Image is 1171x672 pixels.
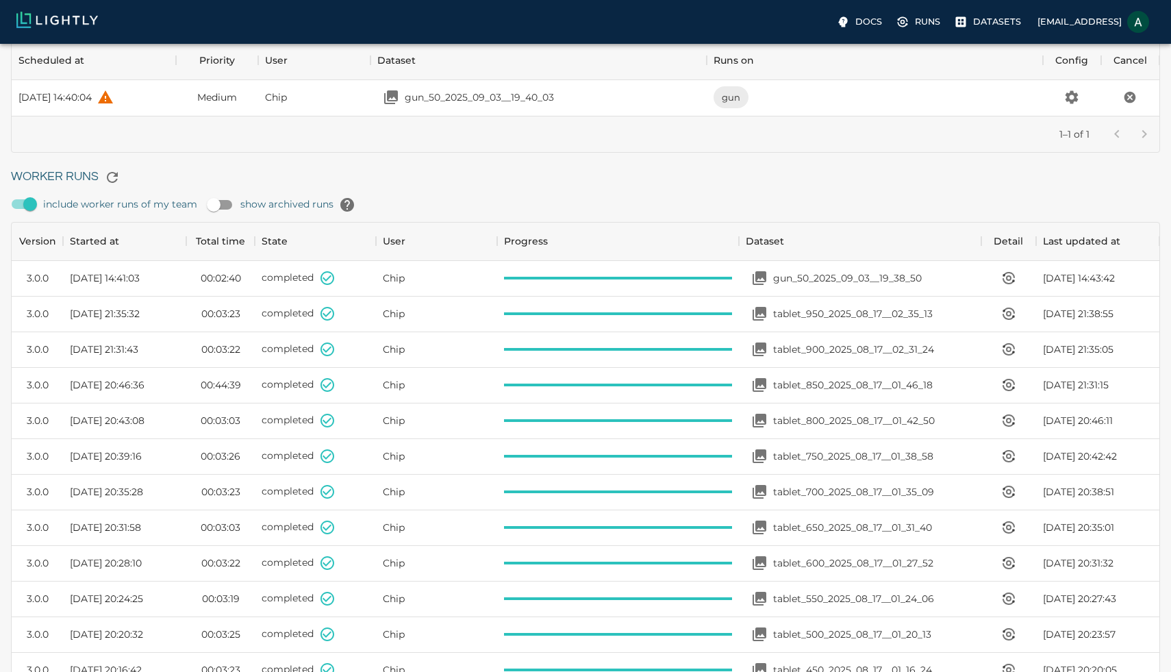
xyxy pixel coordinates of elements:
[314,443,341,470] button: State set to COMPLETED
[383,307,405,321] span: Chip Ray (Teknoir)
[833,11,887,33] label: Docs
[70,378,144,392] span: [DATE] 20:46:36
[746,478,773,506] button: Open your dataset tablet_700_2025_08_17__01_35_09
[746,514,773,541] button: Open your dataset tablet_650_2025_08_17__01_31_40
[746,336,773,363] button: Open your dataset tablet_900_2025_08_17__02_31_24
[773,485,934,499] p: tablet_700_2025_08_17__01_35_09
[746,443,933,470] a: Open your dataset tablet_750_2025_08_17__01_38_58tablet_750_2025_08_17__01_38_58
[201,307,240,321] time: 00:03:23
[995,585,1022,612] button: View worker run detail
[201,449,240,463] time: 00:03:26
[63,222,186,260] div: Started at
[27,521,49,534] div: 3.0.0
[773,556,933,570] p: tablet_600_2025_08_17__01_27_52
[27,627,49,641] div: 3.0.0
[314,407,341,434] button: State set to COMPLETED
[707,41,1043,79] div: Runs on
[201,627,240,641] time: 00:03:25
[27,592,49,606] div: 3.0.0
[377,84,405,111] button: Open your dataset gun_50_2025_09_03__19_40_03
[746,300,933,327] a: Open your dataset tablet_950_2025_08_17__02_35_13tablet_950_2025_08_17__02_35_13
[746,621,773,648] button: Open your dataset tablet_500_2025_08_17__01_20_13
[995,621,1022,648] button: View worker run detail
[1032,7,1155,37] label: [EMAIL_ADDRESS]Aryan Behmardi
[12,41,176,79] div: Scheduled at
[314,478,341,506] button: State set to COMPLETED
[262,222,288,260] div: State
[1036,222,1159,260] div: Last updated at
[1043,343,1113,356] span: [DATE] 21:35:05
[746,371,773,399] button: Open your dataset tablet_850_2025_08_17__01_46_18
[314,585,341,612] button: State set to COMPLETED
[739,222,981,260] div: Dataset
[262,592,314,604] span: completed
[405,90,554,104] p: gun_50_2025_09_03__19_40_03
[262,627,314,640] span: completed
[383,521,405,534] span: Chip Ray (Teknoir)
[262,307,314,319] span: completed
[383,414,405,427] span: Chip Ray (Teknoir)
[383,627,405,641] span: Chip Ray (Teknoir)
[377,84,554,111] a: Open your dataset gun_50_2025_09_03__19_40_03gun_50_2025_09_03__19_40_03
[70,414,144,427] span: [DATE] 20:43:08
[773,449,933,463] p: tablet_750_2025_08_17__01_38_58
[70,449,142,463] span: [DATE] 20:39:16
[773,414,935,427] p: tablet_800_2025_08_17__01_42_50
[265,41,288,79] div: User
[855,15,882,28] p: Docs
[255,222,376,260] div: State
[746,222,784,260] div: Dataset
[746,621,931,648] a: Open your dataset tablet_500_2025_08_17__01_20_13tablet_500_2025_08_17__01_20_13
[70,307,140,321] span: [DATE] 21:35:32
[377,41,416,79] div: Dataset
[995,264,1022,292] button: View worker run detail
[1043,271,1115,285] span: [DATE] 14:43:42
[746,443,773,470] button: Open your dataset tablet_750_2025_08_17__01_38_58
[262,343,314,355] span: completed
[258,41,370,79] div: User
[1043,627,1116,641] span: [DATE] 20:23:57
[43,197,197,211] span: include worker runs of my team
[383,271,405,285] span: Chip Ray (Teknoir)
[773,271,922,285] p: gun_50_2025_09_03__19_38_50
[746,585,934,612] a: Open your dataset tablet_550_2025_08_17__01_24_06tablet_550_2025_08_17__01_24_06
[27,414,49,427] div: 3.0.0
[92,84,119,111] button: help
[262,414,314,426] span: completed
[262,378,314,390] span: completed
[951,11,1027,33] label: Datasets
[746,300,773,327] button: Open your dataset tablet_950_2025_08_17__02_35_13
[714,91,748,104] span: gun
[773,378,933,392] p: tablet_850_2025_08_17__01_46_18
[746,407,935,434] a: Open your dataset tablet_800_2025_08_17__01_42_50tablet_800_2025_08_17__01_42_50
[893,11,946,33] a: Runs
[773,343,934,356] p: tablet_900_2025_08_17__02_31_24
[201,414,240,427] time: 00:03:03
[201,521,240,534] time: 00:03:03
[773,307,933,321] p: tablet_950_2025_08_17__02_35_13
[746,514,932,541] a: Open your dataset tablet_650_2025_08_17__01_31_40tablet_650_2025_08_17__01_31_40
[1101,41,1159,79] div: Cancel
[262,449,314,462] span: completed
[1043,449,1117,463] span: [DATE] 20:42:42
[1043,41,1101,79] div: Config
[1043,222,1120,260] div: Last updated at
[1113,41,1147,79] div: Cancel
[376,222,497,260] div: User
[333,191,361,219] button: help
[202,592,240,606] time: 00:03:19
[383,556,405,570] span: Chip Ray (Teknoir)
[1043,378,1109,392] span: [DATE] 21:31:15
[1043,521,1114,534] span: [DATE] 20:35:01
[383,592,405,606] span: Chip Ray (Teknoir)
[995,514,1022,541] button: View worker run detail
[973,15,1021,28] p: Datasets
[70,222,119,260] div: Started at
[240,191,361,219] span: show archived runs
[19,222,56,260] div: Version
[27,556,49,570] div: 3.0.0
[201,271,241,285] time: 00:02:40
[70,271,140,285] span: [DATE] 14:41:03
